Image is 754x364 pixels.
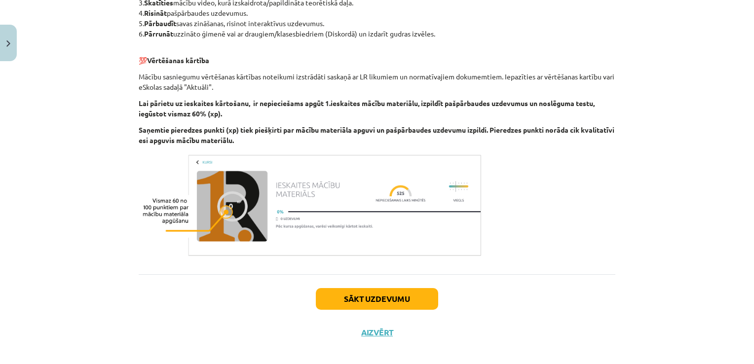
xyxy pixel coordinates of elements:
[139,125,614,145] b: Saņemtie pieredzes punkti (xp) tiek piešķirti par mācību materiāla apguvi un pašpārbaudes uzdevum...
[6,40,10,47] img: icon-close-lesson-0947bae3869378f0d4975bcd49f059093ad1ed9edebbc8119c70593378902aed.svg
[139,72,615,92] p: Mācību sasniegumu vērtēšanas kārtības noteikumi izstrādāti saskaņā ar LR likumiem un normatīvajie...
[144,29,173,38] b: Pārrunāt
[147,56,209,65] b: Vērtēšanas kārtība
[144,19,176,28] b: Pārbaudīt
[139,99,595,118] b: Lai pārietu uz ieskaites kārtošanu, ir nepieciešams apgūt 1.ieskaites mācību materiālu, izpildīt ...
[139,45,615,66] p: 💯
[358,328,396,337] button: Aizvērt
[144,8,167,17] b: Risināt
[316,288,438,310] button: Sākt uzdevumu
